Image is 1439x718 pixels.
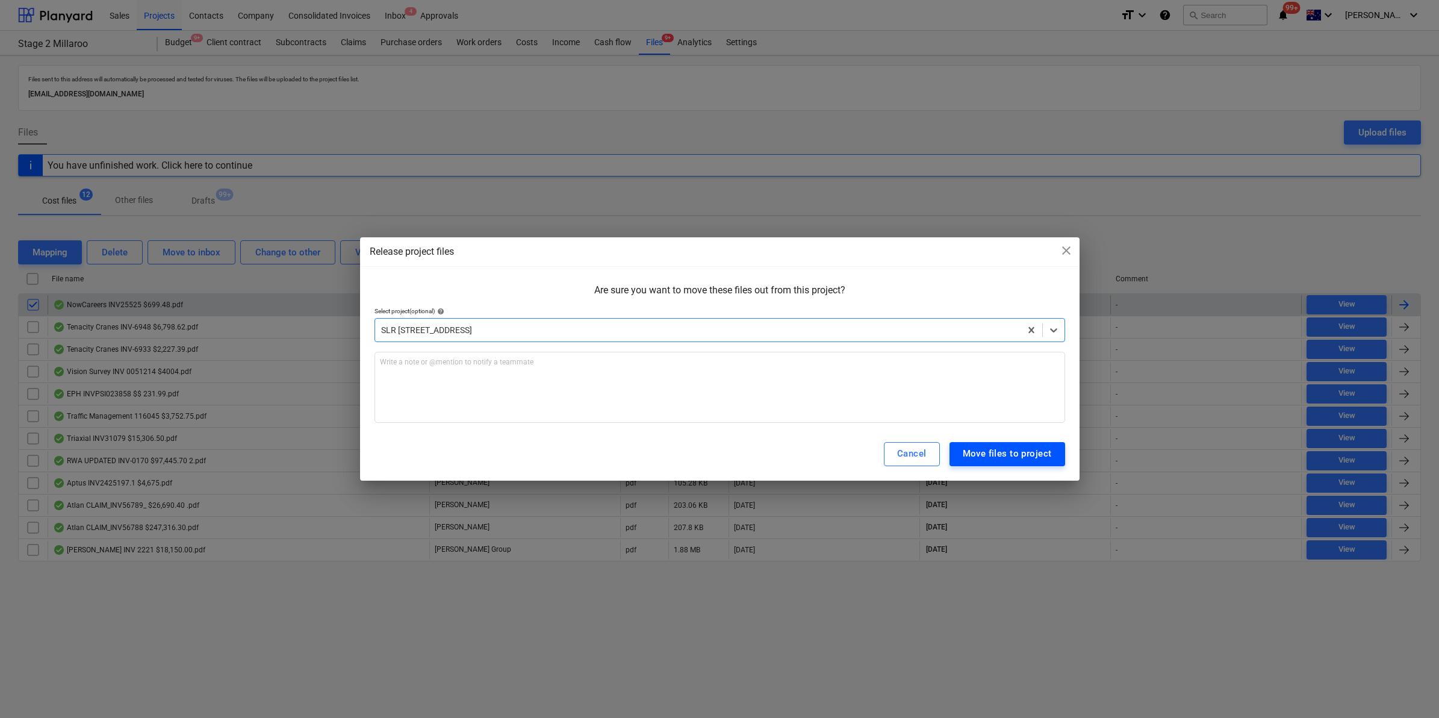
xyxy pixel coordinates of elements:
div: close [1059,243,1074,262]
button: Cancel [884,442,940,466]
span: close [1059,243,1074,258]
div: Select project (optional) [375,307,1065,315]
p: Are sure you want to move these files out from this project? [375,284,1065,298]
button: Move files to project [949,442,1065,466]
span: help [435,308,444,315]
div: Release project files [370,245,1070,259]
div: Cancel [897,446,927,461]
div: Move files to project [963,446,1052,461]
